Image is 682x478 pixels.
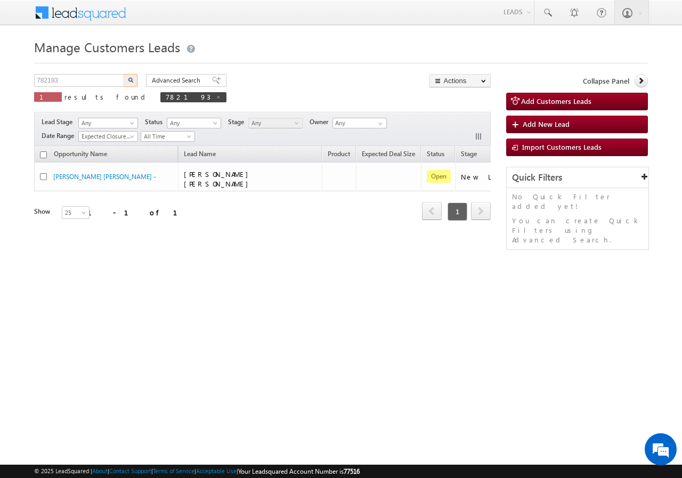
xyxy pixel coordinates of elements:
[512,192,643,211] p: No Quick Filter added yet!
[429,74,491,87] button: Actions
[522,142,602,151] span: Import Customers Leads
[310,117,332,127] span: Owner
[62,206,90,219] a: 25
[87,206,190,218] div: 1 - 1 of 1
[448,202,467,221] span: 1
[167,118,221,128] a: Any
[64,92,149,101] span: results found
[152,76,204,85] span: Advanced Search
[249,118,299,128] span: Any
[512,216,643,245] p: You can create Quick Filters using Advanced Search.
[344,467,360,475] span: 77516
[128,77,133,83] img: Search
[153,467,194,474] a: Terms of Service
[461,172,514,182] div: New Lead
[248,118,303,128] a: Any
[583,76,629,86] span: Collapse Panel
[141,131,195,142] a: All Time
[54,150,107,158] span: Opportunity Name
[62,208,91,217] span: 25
[523,119,570,128] span: Add New Lead
[471,203,491,220] a: next
[422,203,442,220] a: prev
[166,92,210,101] span: 782193
[332,118,387,128] input: Type to Search
[372,118,386,129] a: Show All Items
[456,148,482,162] a: Stage
[78,118,138,128] a: Any
[178,148,221,162] span: Lead Name
[78,131,138,142] a: Expected Closure Date
[427,170,451,183] span: Open
[422,202,442,220] span: prev
[34,38,180,55] span: Manage Customers Leads
[92,467,108,474] a: About
[79,132,134,141] span: Expected Closure Date
[238,467,360,475] span: Your Leadsquared Account Number is
[507,167,648,188] div: Quick Filters
[356,148,420,162] a: Expected Deal Size
[34,207,53,216] div: Show
[79,118,134,128] span: Any
[196,467,237,474] a: Acceptable Use
[421,148,450,162] a: Status
[141,132,192,141] span: All Time
[34,466,360,476] span: © 2025 LeadSquared | | | | |
[521,96,591,106] span: Add Customers Leads
[145,117,167,127] span: Status
[40,151,47,158] input: Check all records
[184,169,254,188] span: [PERSON_NAME] [PERSON_NAME]
[42,117,77,127] span: Lead Stage
[167,118,218,128] span: Any
[42,131,78,141] span: Date Range
[228,117,248,127] span: Stage
[471,202,491,220] span: next
[328,150,350,158] span: Product
[53,173,156,181] a: [PERSON_NAME] [PERSON_NAME] -
[362,150,415,158] span: Expected Deal Size
[109,467,151,474] a: Contact Support
[39,92,56,101] span: 1
[461,150,477,158] span: Stage
[48,148,112,162] a: Opportunity Name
